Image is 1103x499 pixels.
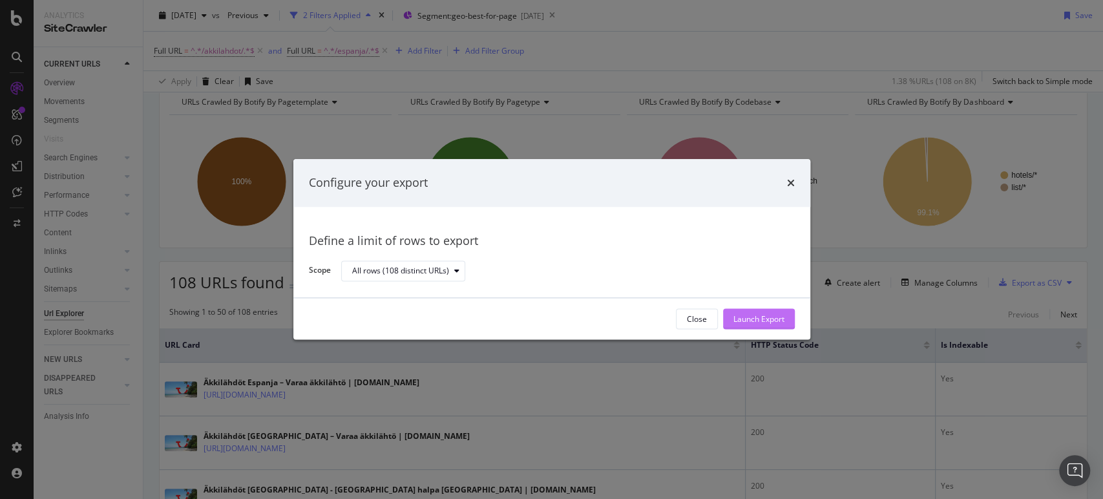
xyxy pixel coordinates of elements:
div: modal [293,159,810,339]
label: Scope [309,265,331,279]
button: Launch Export [723,309,795,330]
button: Close [676,309,718,330]
div: times [787,175,795,191]
div: Close [687,313,707,324]
div: Define a limit of rows to export [309,233,795,249]
button: All rows (108 distinct URLs) [341,260,465,281]
div: Configure your export [309,175,428,191]
div: Launch Export [733,313,784,324]
div: Open Intercom Messenger [1059,455,1090,486]
div: All rows (108 distinct URLs) [352,267,449,275]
